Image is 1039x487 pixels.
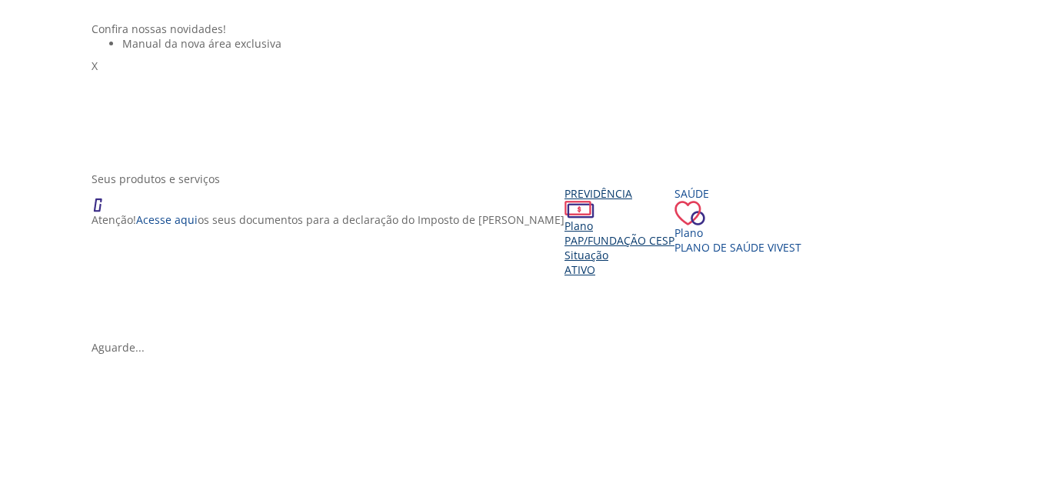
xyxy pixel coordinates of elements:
[674,201,705,225] img: ico_coracao.png
[136,212,198,227] a: Acesse aqui
[122,36,281,51] span: Manual da nova área exclusiva
[92,22,959,156] section: <span lang="pt-BR" dir="ltr">Visualizador do Conteúdo da Web</span> 1
[674,225,801,240] div: Plano
[564,233,674,248] span: PAP/Fundação CESP
[92,172,959,355] section: <span lang="en" dir="ltr">ProdutosCard</span>
[92,58,98,73] span: X
[92,186,118,212] img: ico_atencao.png
[564,262,595,277] span: Ativo
[564,186,674,277] a: Previdência PlanoPAP/Fundação CESP SituaçãoAtivo
[92,172,959,186] div: Seus produtos e serviços
[674,186,801,201] div: Saúde
[92,212,564,227] p: Atenção! os seus documentos para a declaração do Imposto de [PERSON_NAME]
[564,218,674,233] div: Plano
[674,240,801,255] span: Plano de Saúde VIVEST
[674,186,801,255] a: Saúde PlanoPlano de Saúde VIVEST
[564,248,674,262] div: Situação
[564,186,674,201] div: Previdência
[92,22,959,36] div: Confira nossas novidades!
[564,201,594,218] img: ico_dinheiro.png
[92,340,959,355] div: Aguarde...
